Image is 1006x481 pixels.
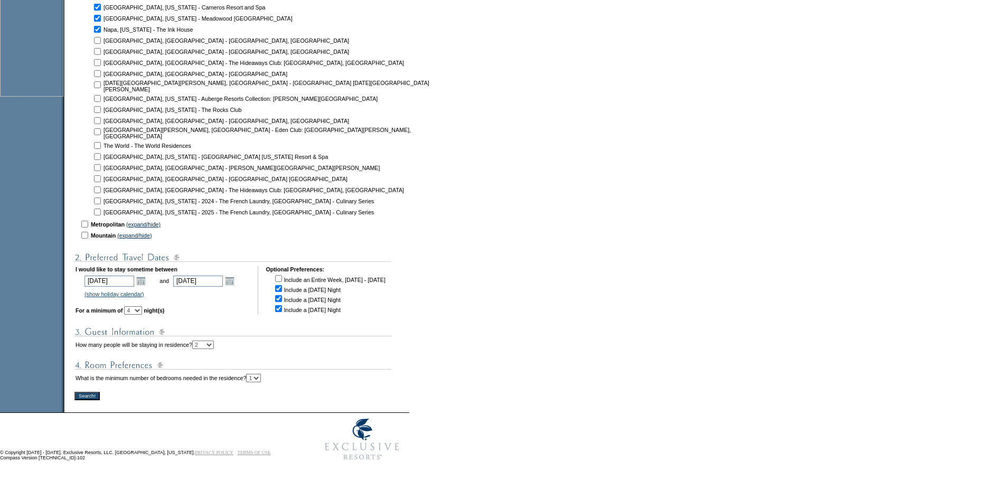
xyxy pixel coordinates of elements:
[195,450,233,455] a: PRIVACY POLICY
[104,35,463,45] td: [GEOGRAPHIC_DATA], [GEOGRAPHIC_DATA] - [GEOGRAPHIC_DATA], [GEOGRAPHIC_DATA]
[315,413,409,466] img: Exclusive Resorts
[104,46,463,56] td: [GEOGRAPHIC_DATA], [GEOGRAPHIC_DATA] - [GEOGRAPHIC_DATA], [GEOGRAPHIC_DATA]
[104,185,463,195] td: [GEOGRAPHIC_DATA], [GEOGRAPHIC_DATA] - The Hideaways Club: [GEOGRAPHIC_DATA], [GEOGRAPHIC_DATA]
[104,93,463,103] td: [GEOGRAPHIC_DATA], [US_STATE] - Auberge Resorts Collection: [PERSON_NAME][GEOGRAPHIC_DATA]
[117,232,152,239] a: (expand/hide)
[76,341,214,349] td: How many people will be staying in residence?
[104,116,463,126] td: [GEOGRAPHIC_DATA], [GEOGRAPHIC_DATA] - [GEOGRAPHIC_DATA], [GEOGRAPHIC_DATA]
[104,24,463,34] td: Napa, [US_STATE] - The Ink House
[104,140,463,150] td: The World - The World Residences
[158,273,171,288] td: and
[104,163,463,173] td: [GEOGRAPHIC_DATA], [GEOGRAPHIC_DATA] - [PERSON_NAME][GEOGRAPHIC_DATA][PERSON_NAME]
[91,232,116,239] b: Mountain
[104,207,463,217] td: [GEOGRAPHIC_DATA], [US_STATE] - 2025 - The French Laundry, [GEOGRAPHIC_DATA] - Culinary Series
[104,105,463,115] td: [GEOGRAPHIC_DATA], [US_STATE] - The Rocks Club
[224,275,236,287] a: Open the calendar popup.
[104,13,463,23] td: [GEOGRAPHIC_DATA], [US_STATE] - Meadowood [GEOGRAPHIC_DATA]
[76,307,123,314] b: For a minimum of
[84,276,134,287] input: Date format: M/D/Y. Shortcut keys: [T] for Today. [UP] or [.] for Next Day. [DOWN] or [,] for Pre...
[104,174,463,184] td: [GEOGRAPHIC_DATA], [GEOGRAPHIC_DATA] - [GEOGRAPHIC_DATA] [GEOGRAPHIC_DATA]
[266,266,324,272] b: Optional Preferences:
[104,196,463,206] td: [GEOGRAPHIC_DATA], [US_STATE] - 2024 - The French Laundry, [GEOGRAPHIC_DATA] - Culinary Series
[84,291,144,297] a: (show holiday calendar)
[104,2,463,12] td: [GEOGRAPHIC_DATA], [US_STATE] - Carneros Resort and Spa
[76,374,261,382] td: What is the minimum number of bedrooms needed in the residence?
[104,152,463,162] td: [GEOGRAPHIC_DATA], [US_STATE] - [GEOGRAPHIC_DATA] [US_STATE] Resort & Spa
[104,58,463,68] td: [GEOGRAPHIC_DATA], [GEOGRAPHIC_DATA] - The Hideaways Club: [GEOGRAPHIC_DATA], [GEOGRAPHIC_DATA]
[173,276,223,287] input: Date format: M/D/Y. Shortcut keys: [T] for Today. [UP] or [.] for Next Day. [DOWN] or [,] for Pre...
[135,275,147,287] a: Open the calendar popup.
[76,266,177,272] b: I would like to stay sometime between
[104,69,463,79] td: [GEOGRAPHIC_DATA], [GEOGRAPHIC_DATA] - [GEOGRAPHIC_DATA]
[273,273,385,314] td: Include an Entire Week, [DATE] - [DATE] Include a [DATE] Night Include a [DATE] Night Include a [...
[238,450,271,455] a: TERMS OF USE
[104,127,463,139] td: [GEOGRAPHIC_DATA][PERSON_NAME], [GEOGRAPHIC_DATA] - Eden Club: [GEOGRAPHIC_DATA][PERSON_NAME], [G...
[74,392,100,400] input: Search!
[144,307,164,314] b: night(s)
[126,221,161,228] a: (expand/hide)
[104,80,463,92] td: [DATE][GEOGRAPHIC_DATA][PERSON_NAME], [GEOGRAPHIC_DATA] - [GEOGRAPHIC_DATA] [DATE][GEOGRAPHIC_DAT...
[91,221,125,228] b: Metropolitan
